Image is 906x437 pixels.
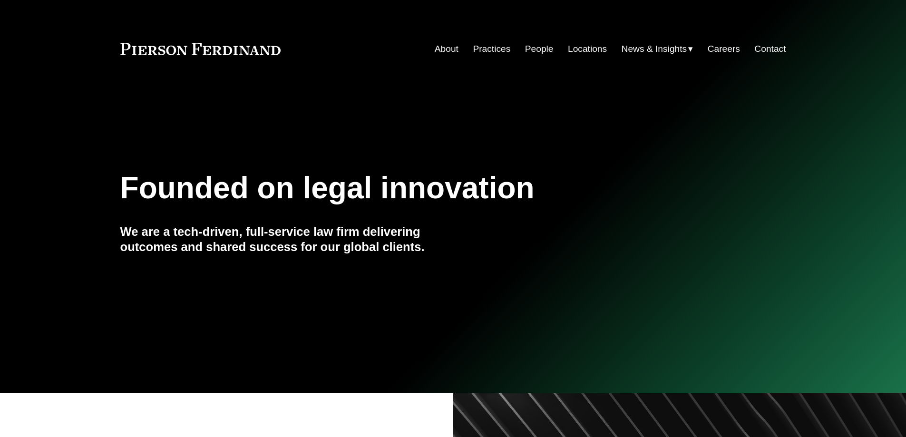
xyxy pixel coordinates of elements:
a: folder dropdown [622,40,693,58]
span: News & Insights [622,41,687,58]
h4: We are a tech-driven, full-service law firm delivering outcomes and shared success for our global... [120,224,453,255]
a: About [435,40,458,58]
a: Practices [473,40,510,58]
a: Careers [708,40,740,58]
a: Contact [754,40,786,58]
a: Locations [568,40,607,58]
h1: Founded on legal innovation [120,171,675,205]
a: People [525,40,554,58]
